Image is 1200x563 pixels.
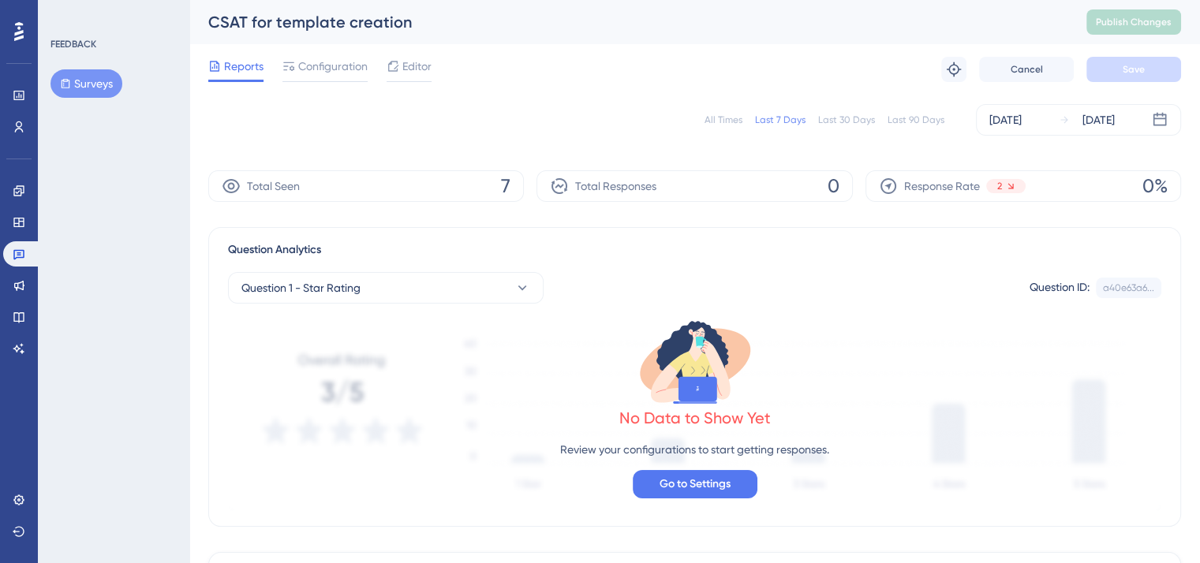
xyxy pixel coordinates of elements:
button: Go to Settings [633,470,757,498]
span: 2 [997,180,1002,192]
span: Response Rate [904,177,980,196]
span: Question Analytics [228,240,321,259]
span: Publish Changes [1096,16,1172,28]
span: 0% [1142,173,1168,199]
div: No Data to Show Yet [619,407,771,429]
div: CSAT for template creation [208,11,1047,33]
button: Cancel [979,57,1074,82]
div: a40e63a6... [1103,281,1154,294]
span: 7 [501,173,510,199]
span: Question 1 - Star Rating [241,278,361,297]
div: Last 90 Days [888,114,944,126]
div: Last 7 Days [755,114,806,126]
span: Cancel [1011,63,1043,76]
button: Question 1 - Star Rating [228,272,544,304]
div: All Times [705,114,742,126]
div: Question ID: [1030,278,1090,298]
button: Surveys [50,69,122,98]
div: Last 30 Days [818,114,875,126]
span: Save [1123,63,1145,76]
span: Total Responses [575,177,656,196]
span: Editor [402,57,432,76]
p: Review your configurations to start getting responses. [560,440,829,459]
div: [DATE] [989,110,1022,129]
button: Publish Changes [1086,9,1181,35]
span: Configuration [298,57,368,76]
div: FEEDBACK [50,38,96,50]
span: 0 [828,173,839,199]
div: [DATE] [1082,110,1115,129]
span: Reports [224,57,264,76]
span: Go to Settings [660,475,731,494]
span: Total Seen [247,177,300,196]
button: Save [1086,57,1181,82]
